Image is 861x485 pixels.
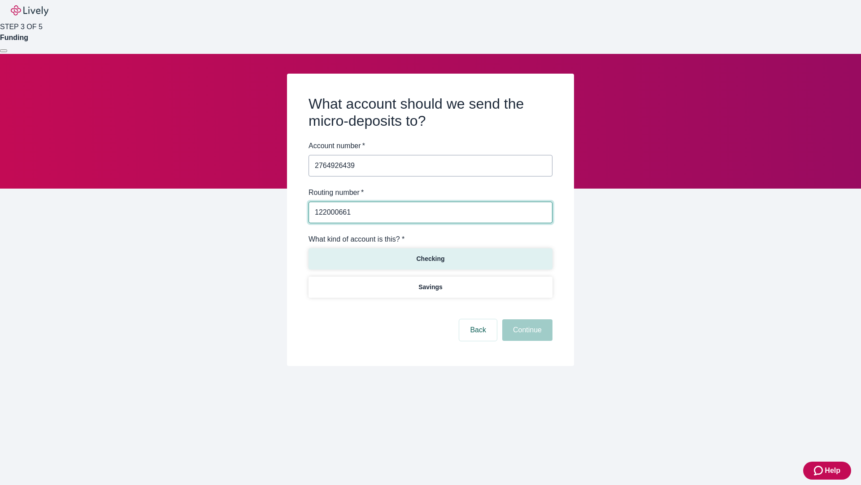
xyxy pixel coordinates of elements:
label: Account number [309,141,365,151]
p: Checking [416,254,444,264]
p: Savings [418,282,443,292]
label: Routing number [309,187,364,198]
span: Help [825,465,840,476]
button: Zendesk support iconHelp [803,462,851,480]
h2: What account should we send the micro-deposits to? [309,95,552,130]
label: What kind of account is this? * [309,234,404,245]
button: Back [459,319,497,341]
button: Checking [309,248,552,269]
button: Savings [309,277,552,298]
img: Lively [11,5,48,16]
svg: Zendesk support icon [814,465,825,476]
